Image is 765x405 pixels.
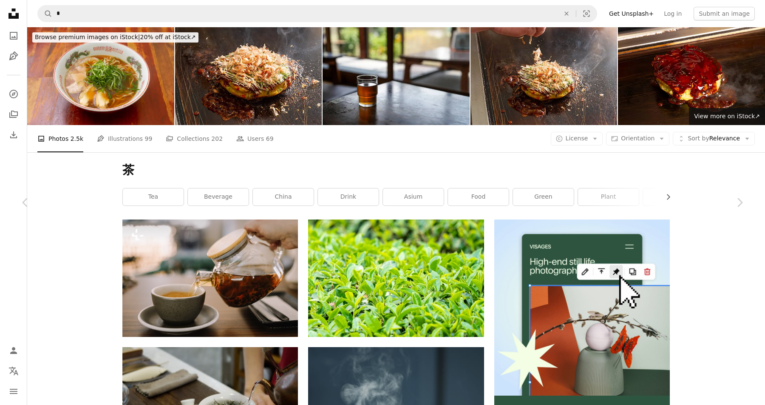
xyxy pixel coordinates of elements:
img: Grill okonomiyaki. [618,27,765,125]
a: Illustrations [5,48,22,65]
a: asium [383,188,444,205]
img: Grill okonomiyaki. [175,27,322,125]
span: Orientation [621,135,654,142]
img: a field full of green leaves with a blurry background [308,220,484,337]
a: green [513,188,574,205]
span: 202 [211,134,223,143]
span: View more on iStock ↗ [694,113,760,120]
button: Sort byRelevance [673,132,755,145]
span: Relevance [688,134,740,143]
button: Search Unsplash [38,6,52,22]
a: Photos [5,27,22,44]
button: Submit an image [694,7,755,20]
button: Clear [557,6,576,22]
img: Ramen [27,27,174,125]
a: View more on iStock↗ [689,108,765,125]
a: Collections 202 [166,125,223,152]
button: License [551,132,603,145]
span: License [566,135,588,142]
a: Next [714,162,765,243]
a: Browse premium images on iStock|20% off at iStock↗ [27,27,204,48]
span: 99 [145,134,153,143]
img: file-1723602894256-972c108553a7image [494,220,670,395]
a: plant [578,188,639,205]
span: 20% off at iStock ↗ [35,34,196,40]
button: Language [5,362,22,379]
a: Log in / Sign up [5,342,22,359]
form: Find visuals sitewide [37,5,597,22]
button: Menu [5,383,22,400]
span: Browse premium images on iStock | [35,34,140,40]
span: 69 [266,134,274,143]
button: Orientation [606,132,669,145]
a: 高山茶 [643,188,704,205]
a: drink [318,188,379,205]
a: tea [123,188,184,205]
img: a person pours tea into a cup [122,220,298,337]
a: Log in [659,7,687,20]
h1: 茶 [122,163,670,178]
a: a field full of green leaves with a blurry background [308,274,484,282]
a: Download History [5,126,22,143]
a: Users 69 [236,125,274,152]
span: Sort by [688,135,709,142]
a: Collections [5,106,22,123]
a: Illustrations 99 [97,125,152,152]
a: beverage [188,188,249,205]
img: barley tea on the udon restaurant table [323,27,470,125]
a: china [253,188,314,205]
a: a person pours tea into a cup [122,274,298,282]
button: scroll list to the right [660,188,670,205]
a: Explore [5,86,22,103]
img: Grill okonomiyaki. [470,27,618,125]
a: food [448,188,509,205]
a: Get Unsplash+ [604,7,659,20]
button: Visual search [576,6,597,22]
